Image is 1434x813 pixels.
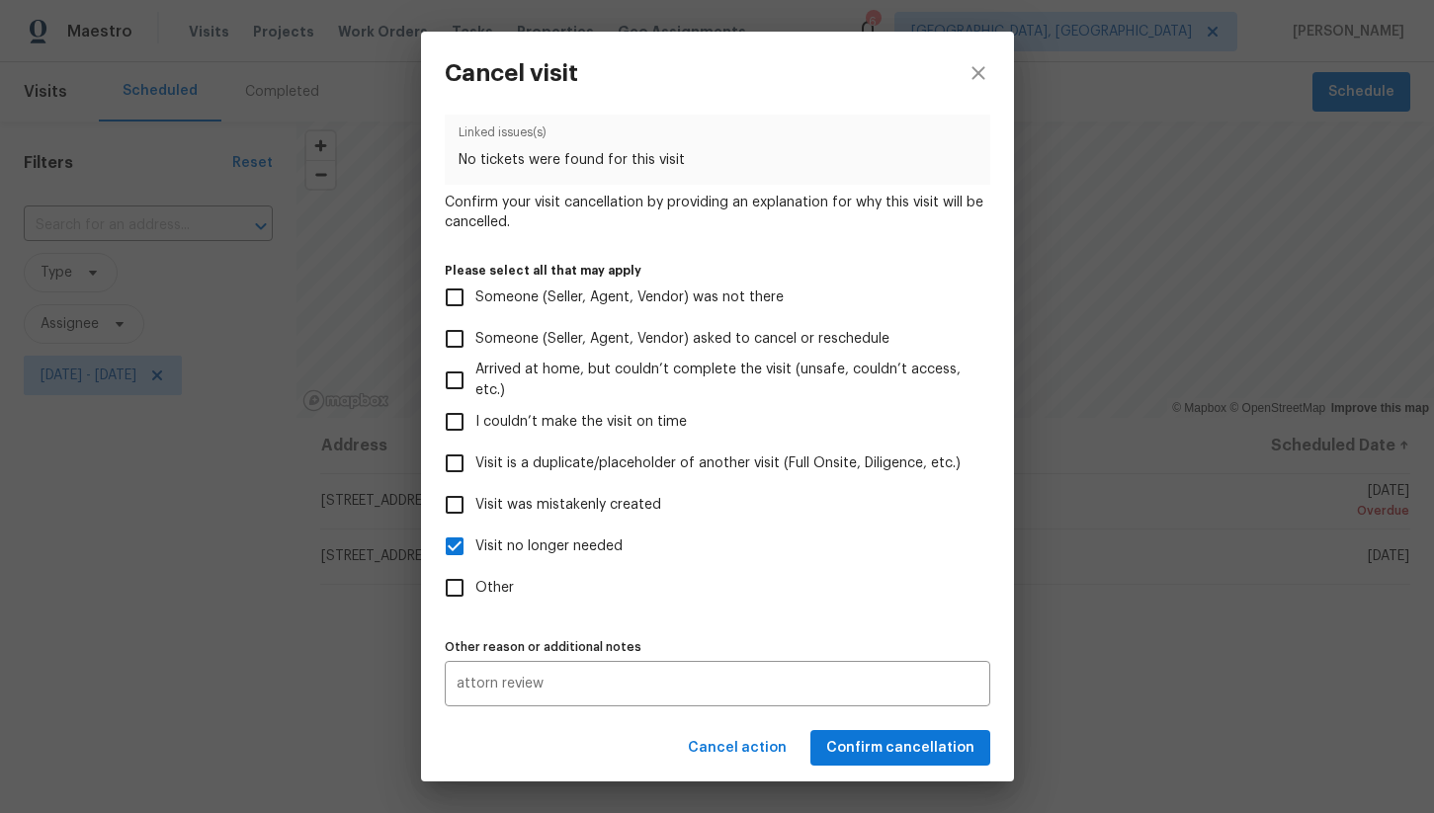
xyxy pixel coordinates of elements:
span: Visit no longer needed [475,536,623,557]
span: Visit was mistakenly created [475,495,661,516]
span: Someone (Seller, Agent, Vendor) was not there [475,287,784,308]
span: No tickets were found for this visit [459,150,975,170]
button: Confirm cancellation [810,730,990,767]
button: close [943,32,1014,115]
button: Cancel action [680,730,795,767]
span: Other [475,578,514,599]
span: I couldn’t make the visit on time [475,412,687,433]
span: Arrived at home, but couldn’t complete the visit (unsafe, couldn’t access, etc.) [475,360,974,401]
span: Someone (Seller, Agent, Vendor) asked to cancel or reschedule [475,329,889,350]
span: Linked issues(s) [459,122,975,150]
label: Please select all that may apply [445,265,990,277]
span: Cancel action [688,736,787,761]
label: Other reason or additional notes [445,641,990,653]
span: Confirm your visit cancellation by providing an explanation for why this visit will be cancelled. [445,193,990,232]
h3: Cancel visit [445,59,578,87]
span: Visit is a duplicate/placeholder of another visit (Full Onsite, Diligence, etc.) [475,453,961,474]
span: Confirm cancellation [826,736,974,761]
